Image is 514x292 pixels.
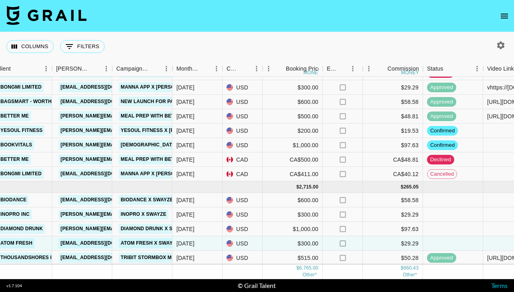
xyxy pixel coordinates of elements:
[119,140,241,150] a: [DEMOGRAPHIC_DATA] Chat x [PERSON_NAME]
[263,80,323,95] div: $300.00
[59,169,148,179] a: [EMAIL_ADDRESS][DOMAIN_NAME]
[227,61,239,77] div: Currency
[363,251,423,265] div: $50.28
[251,63,263,75] button: Menu
[6,40,54,53] button: Select columns
[299,184,318,191] div: 2,715.00
[59,140,189,150] a: [PERSON_NAME][EMAIL_ADDRESS][DOMAIN_NAME]
[363,95,423,109] div: $58.58
[59,97,148,107] a: [EMAIL_ADDRESS][DOMAIN_NAME]
[471,63,483,75] button: Menu
[401,184,404,191] div: $
[210,63,223,75] button: Menu
[223,109,263,124] div: USD
[427,127,458,135] span: confirmed
[119,253,273,263] a: Tribit StormBox Mini+ Fun Music Tour hannaanavarro
[119,209,168,219] a: Inopro x Swayze
[119,224,228,234] a: Diamond Drunk x Swayze Partnership
[6,283,22,288] div: v 1.7.104
[172,61,223,77] div: Month Due
[363,124,423,138] div: $19.53
[302,272,317,278] span: CA$ 1,349.00
[401,70,419,75] div: money
[199,63,210,74] button: Sort
[263,193,323,207] div: $600.00
[263,167,323,181] div: CA$411.00
[263,251,323,265] div: $515.00
[176,141,194,149] div: Jul '25
[116,61,149,77] div: Campaign (Type)
[263,138,323,152] div: $1,000.00
[59,126,189,136] a: [PERSON_NAME][EMAIL_ADDRESS][DOMAIN_NAME]
[223,222,263,236] div: USD
[59,195,148,205] a: [EMAIL_ADDRESS][DOMAIN_NAME]
[6,6,87,25] img: Grail Talent
[387,61,419,77] div: Commission
[119,111,193,121] a: Meal Prep with BetterMe
[119,169,199,179] a: Manna App x [PERSON_NAME]
[176,83,194,91] div: Jul '25
[59,82,148,92] a: [EMAIL_ADDRESS][DOMAIN_NAME]
[401,265,404,272] div: $
[176,98,194,106] div: Jul '25
[119,82,199,92] a: Manna App x [PERSON_NAME]
[59,111,189,121] a: [PERSON_NAME][EMAIL_ADDRESS][DOMAIN_NAME]
[223,236,263,251] div: USD
[119,97,212,107] a: New Launch for Paz Collection
[223,193,263,207] div: USD
[263,207,323,222] div: $300.00
[11,63,22,74] button: Sort
[176,127,194,135] div: Jul '25
[223,124,263,138] div: USD
[223,80,263,95] div: USD
[427,113,456,120] span: approved
[176,170,194,178] div: Jul '25
[263,109,323,124] div: $500.00
[327,61,338,77] div: Expenses: Remove Commission?
[176,61,199,77] div: Month Due
[223,61,263,77] div: Currency
[363,63,375,75] button: Menu
[239,63,251,74] button: Sort
[347,63,359,75] button: Menu
[59,209,189,219] a: [PERSON_NAME][EMAIL_ADDRESS][DOMAIN_NAME]
[176,156,194,164] div: Jul '25
[119,154,193,164] a: Meal Prep with BetterMe
[427,156,454,164] span: declined
[496,8,512,24] button: open drawer
[160,63,172,75] button: Menu
[363,207,423,222] div: $29.29
[363,222,423,236] div: $97.63
[363,193,423,207] div: $58.58
[487,61,514,77] div: Video Link
[119,126,212,136] a: Yesoul Fitness x [PERSON_NAME]
[263,124,323,138] div: $200.00
[427,61,443,77] div: Status
[403,265,419,272] div: 660.43
[176,196,194,204] div: Sep '25
[443,63,455,74] button: Sort
[323,61,363,77] div: Expenses: Remove Commission?
[263,236,323,251] div: $300.00
[286,61,321,77] div: Booking Price
[112,61,172,77] div: Campaign (Type)
[223,251,263,265] div: USD
[263,63,275,75] button: Menu
[263,222,323,236] div: $1,000.00
[89,63,100,74] button: Sort
[363,167,423,181] div: CA$40.12
[263,95,323,109] div: $600.00
[427,170,457,178] span: cancelled
[52,61,112,77] div: Booker
[263,152,323,167] div: CA$500.00
[238,282,276,290] div: © Grail Talent
[59,238,148,248] a: [EMAIL_ADDRESS][DOMAIN_NAME]
[296,265,299,272] div: $
[149,63,160,74] button: Sort
[59,253,148,263] a: [EMAIL_ADDRESS][DOMAIN_NAME]
[59,154,189,164] a: [PERSON_NAME][EMAIL_ADDRESS][DOMAIN_NAME]
[176,239,194,247] div: Sep '25
[119,195,175,205] a: Biodance x Swayze
[403,272,417,278] span: CA$ 131.70
[176,254,194,262] div: Sep '25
